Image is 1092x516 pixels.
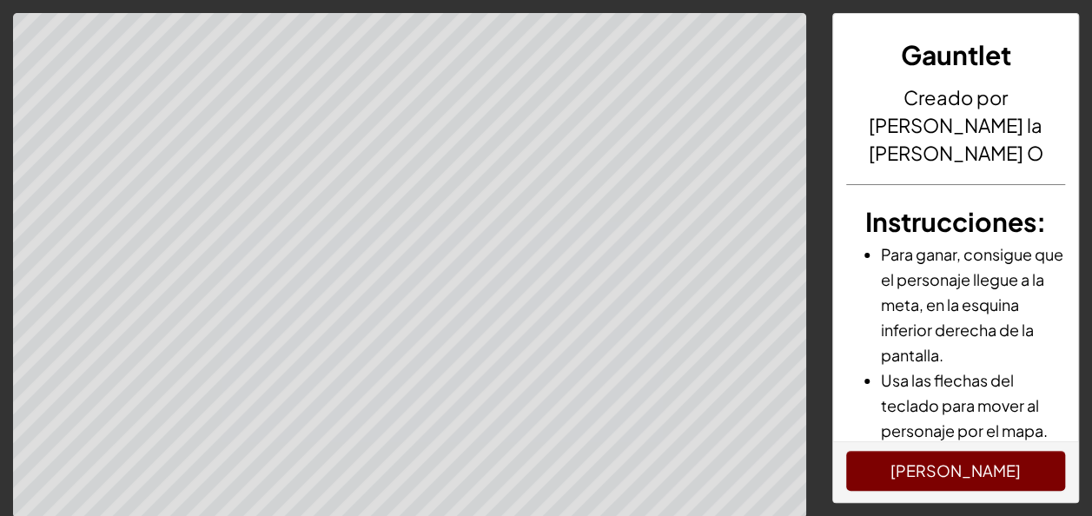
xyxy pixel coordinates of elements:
[881,367,1065,443] li: Usa las flechas del teclado para mover al personaje por el mapa.
[846,83,1065,167] h4: Creado por [PERSON_NAME] la [PERSON_NAME] O
[846,202,1065,241] h3: :
[846,36,1065,75] h3: Gauntlet
[865,205,1036,238] span: Instrucciones
[846,451,1065,491] button: [PERSON_NAME]
[881,241,1065,367] li: Para ganar, consigue que el personaje llegue a la meta, en la esquina inferior derecha de la pant...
